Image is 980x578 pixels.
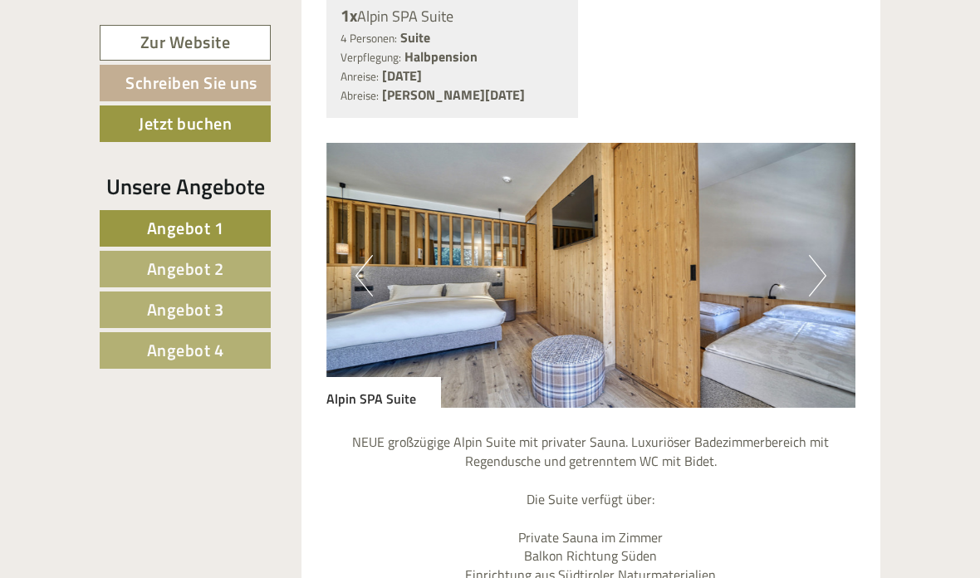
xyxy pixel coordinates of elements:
[100,65,271,101] a: Schreiben Sie uns
[326,377,441,409] div: Alpin SPA Suite
[100,171,271,202] div: Unsere Angebote
[147,215,224,241] span: Angebot 1
[147,337,224,363] span: Angebot 4
[25,48,257,61] div: [GEOGRAPHIC_DATA]
[326,143,856,408] img: image
[341,4,565,28] div: Alpin SPA Suite
[147,296,224,322] span: Angebot 3
[341,87,379,104] small: Abreise:
[404,47,478,66] b: Halbpension
[341,49,401,66] small: Verpflegung:
[100,105,271,142] a: Jetzt buchen
[341,68,379,85] small: Anreise:
[100,25,271,61] a: Zur Website
[236,12,294,41] div: [DATE]
[355,255,373,296] button: Previous
[147,256,224,282] span: Angebot 2
[400,27,430,47] b: Suite
[382,85,525,105] b: [PERSON_NAME][DATE]
[423,430,530,467] button: Senden
[12,45,265,96] div: Guten Tag, wie können wir Ihnen helfen?
[25,81,257,92] small: 13:55
[341,30,397,47] small: 4 Personen:
[341,2,357,28] b: 1x
[382,66,422,86] b: [DATE]
[809,255,826,296] button: Next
